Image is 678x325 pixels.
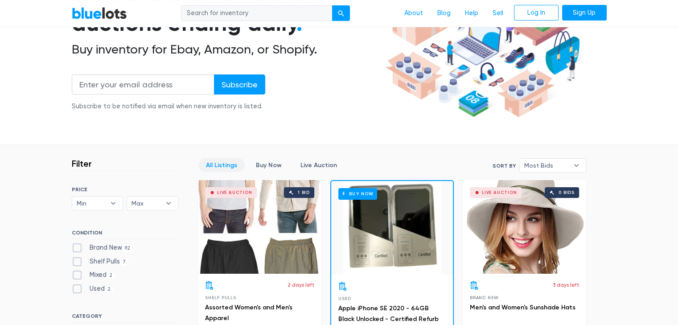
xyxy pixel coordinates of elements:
label: Used [72,284,114,294]
div: 1 bid [298,190,310,195]
div: Live Auction [482,190,517,195]
b: ▾ [104,197,123,210]
h6: CONDITION [72,230,178,239]
span: 2 [107,272,115,280]
a: Buy Now [331,181,453,275]
input: Search for inventory [181,5,333,21]
span: Brand New [470,295,499,300]
a: Live Auction 1 bid [198,180,321,274]
a: Sell [485,5,510,22]
span: 2 [105,286,114,293]
a: All Listings [198,158,245,172]
input: Subscribe [214,74,265,95]
span: Max [131,197,161,210]
div: 0 bids [559,190,575,195]
a: Apple iPhone SE 2020 - 64GB Black Unlocked - Certified Refurb [338,304,439,323]
span: Min [77,197,106,210]
a: About [397,5,430,22]
a: Log In [514,5,559,21]
a: BlueLots [72,7,127,20]
span: Used [338,296,351,301]
a: Help [458,5,485,22]
h6: Buy Now [338,188,377,199]
span: 7 [120,259,129,266]
p: 3 days left [553,281,579,289]
label: Mixed [72,270,115,280]
input: Enter your email address [72,74,214,95]
h3: Filter [72,158,92,169]
a: Blog [430,5,458,22]
div: Subscribe to be notified via email when new inventory is listed. [72,102,265,111]
a: Buy Now [248,158,289,172]
a: Sign Up [562,5,607,21]
h6: PRICE [72,186,178,193]
h6: CATEGORY [72,313,178,323]
span: Shelf Pulls [205,295,236,300]
a: Live Auction [293,158,345,172]
h2: Buy inventory for Ebay, Amazon, or Shopify. [72,42,382,57]
label: Shelf Pulls [72,257,129,267]
span: 92 [122,245,133,252]
b: ▾ [159,197,178,210]
label: Sort By [493,162,516,170]
div: Live Auction [217,190,252,195]
b: ▾ [567,159,586,172]
a: Men's and Women's Sunshade Hats [470,304,575,311]
label: Brand New [72,243,133,253]
a: Assorted Women's and Men's Apparel [205,304,292,322]
a: Live Auction 0 bids [463,180,586,274]
span: Most Bids [524,159,569,172]
p: 2 days left [288,281,314,289]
